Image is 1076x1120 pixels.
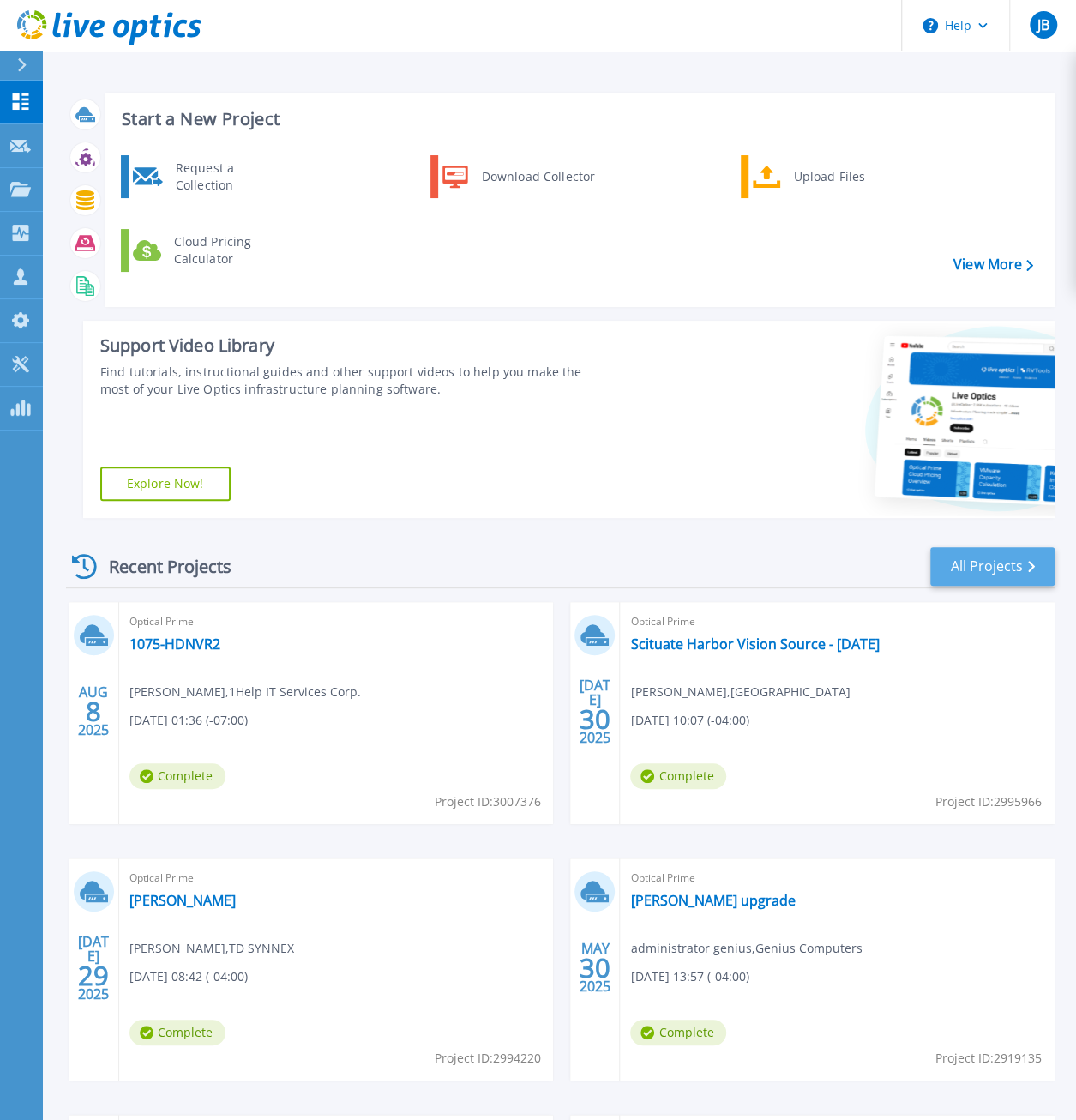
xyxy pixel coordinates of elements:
div: Cloud Pricing Calculator [165,233,292,268]
span: 30 [580,960,610,975]
span: Project ID: 2919135 [935,1049,1042,1068]
a: [PERSON_NAME] [129,892,236,909]
span: [DATE] 08:42 (-04:00) [129,967,248,986]
a: Explore Now! [100,467,231,501]
h3: Start a New Project [122,110,1032,129]
div: Recent Projects [66,545,255,587]
span: Complete [630,1020,726,1045]
a: All Projects [930,547,1055,586]
a: Cloud Pricing Calculator [121,229,297,272]
div: [DATE] 2025 [579,680,611,743]
span: [PERSON_NAME] , TD SYNNEX [129,939,294,958]
a: View More [953,256,1033,273]
div: Request a Collection [167,160,292,194]
span: Optical Prime [630,612,1044,631]
span: [PERSON_NAME] , 1Help IT Services Corp. [129,683,361,702]
span: 30 [580,712,610,726]
a: Scituate Harbor Vision Source - [DATE] [630,635,879,653]
span: [DATE] 01:36 (-07:00) [129,711,248,730]
span: Project ID: 2994220 [434,1049,540,1068]
span: 29 [78,968,109,983]
span: JB [1037,18,1049,32]
span: [DATE] 13:57 (-04:00) [630,967,748,986]
span: Complete [129,1020,225,1045]
span: Optical Prime [630,869,1044,888]
a: Upload Files [741,155,917,198]
span: Complete [630,763,726,789]
div: Upload Files [785,160,912,194]
div: [DATE] 2025 [77,936,110,999]
div: AUG 2025 [77,680,110,743]
a: Download Collector [430,155,606,198]
span: Project ID: 2995966 [935,792,1042,811]
span: Optical Prime [129,612,544,631]
span: Project ID: 3007376 [434,792,540,811]
div: MAY 2025 [579,936,611,999]
a: 1075-HDNVR2 [129,635,220,653]
a: [PERSON_NAME] upgrade [630,892,795,909]
span: [PERSON_NAME] , [GEOGRAPHIC_DATA] [630,683,850,702]
span: Optical Prime [129,869,544,888]
div: Support Video Library [100,334,605,357]
span: 8 [86,704,101,719]
span: administrator genius , Genius Computers [630,939,862,958]
a: Request a Collection [121,155,297,198]
span: Complete [129,763,225,789]
span: [DATE] 10:07 (-04:00) [630,711,748,730]
div: Download Collector [473,160,603,194]
div: Find tutorials, instructional guides and other support videos to help you make the most of your L... [100,364,605,398]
